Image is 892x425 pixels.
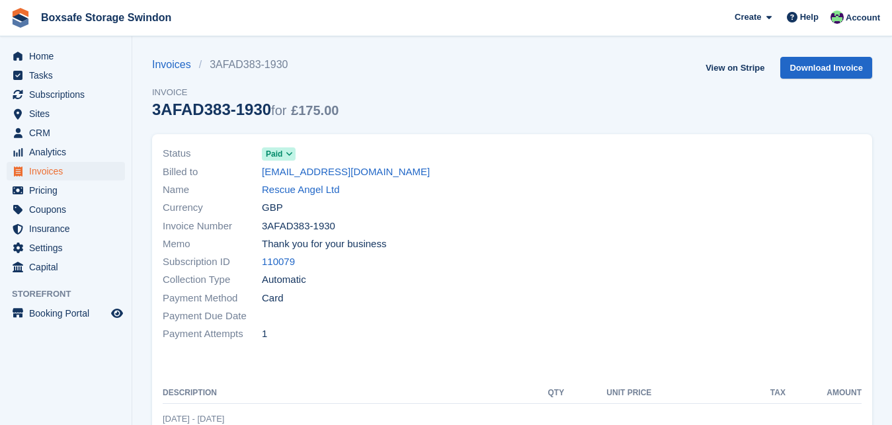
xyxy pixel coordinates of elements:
span: Invoices [29,162,108,180]
span: Booking Portal [29,304,108,323]
span: Paid [266,148,282,160]
span: Payment Attempts [163,327,262,342]
span: Subscriptions [29,85,108,104]
span: Invoice [152,86,339,99]
a: Preview store [109,305,125,321]
span: Payment Method [163,291,262,306]
span: 1 [262,327,267,342]
a: menu [7,181,125,200]
a: menu [7,304,125,323]
th: Unit Price [564,383,651,404]
span: Coupons [29,200,108,219]
a: menu [7,143,125,161]
span: Pricing [29,181,108,200]
a: Paid [262,146,296,161]
a: menu [7,239,125,257]
a: Rescue Angel Ltd [262,182,340,198]
th: Tax [651,383,786,404]
span: Invoice Number [163,219,262,234]
span: Account [846,11,880,24]
span: Card [262,291,284,306]
a: Invoices [152,57,199,73]
span: Tasks [29,66,108,85]
span: 3AFAD383-1930 [262,219,335,234]
a: menu [7,47,125,65]
a: menu [7,104,125,123]
a: menu [7,219,125,238]
span: Status [163,146,262,161]
span: Memo [163,237,262,252]
span: Automatic [262,272,306,288]
th: Amount [786,383,862,404]
span: Insurance [29,219,108,238]
th: Description [163,383,532,404]
span: CRM [29,124,108,142]
span: £175.00 [291,103,339,118]
a: menu [7,85,125,104]
span: Capital [29,258,108,276]
a: [EMAIL_ADDRESS][DOMAIN_NAME] [262,165,430,180]
nav: breadcrumbs [152,57,339,73]
a: menu [7,162,125,180]
span: [DATE] - [DATE] [163,414,224,424]
span: Create [735,11,761,24]
div: 3AFAD383-1930 [152,100,339,118]
a: View on Stripe [700,57,770,79]
a: menu [7,200,125,219]
span: for [271,103,286,118]
a: Boxsafe Storage Swindon [36,7,177,28]
span: GBP [262,200,283,215]
th: QTY [532,383,564,404]
span: Billed to [163,165,262,180]
a: menu [7,258,125,276]
a: menu [7,66,125,85]
a: menu [7,124,125,142]
span: Home [29,47,108,65]
a: 110079 [262,254,295,270]
a: Download Invoice [780,57,872,79]
span: Collection Type [163,272,262,288]
span: Thank you for your business [262,237,386,252]
span: Currency [163,200,262,215]
img: stora-icon-8386f47178a22dfd0bd8f6a31ec36ba5ce8667c1dd55bd0f319d3a0aa187defe.svg [11,8,30,28]
span: Settings [29,239,108,257]
span: Payment Due Date [163,309,262,324]
span: Name [163,182,262,198]
span: Analytics [29,143,108,161]
img: Kim Virabi [831,11,844,24]
span: Sites [29,104,108,123]
span: Help [800,11,819,24]
span: Storefront [12,288,132,301]
span: Subscription ID [163,254,262,270]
